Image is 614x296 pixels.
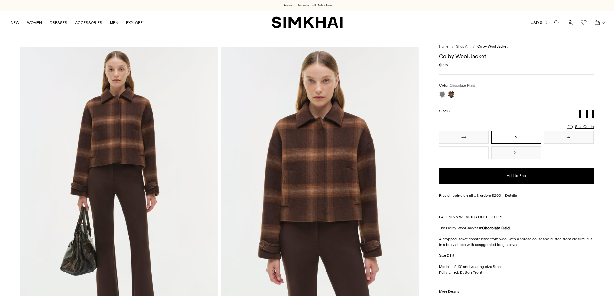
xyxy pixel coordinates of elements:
a: Size Guide [566,123,594,131]
p: The Colby Wool Jacket in [439,225,594,231]
p: Model is 5'10" and wearing size Small Fully Lined, Button Front [439,264,594,275]
a: Go to the account page [564,16,577,29]
a: Open cart modal [591,16,604,29]
a: WOMEN [27,15,42,30]
span: Chocolate Plaid [450,83,475,88]
button: Size & Fit [439,248,594,264]
h1: Colby Wool Jacket [439,53,594,59]
a: EXPLORE [126,15,143,30]
nav: breadcrumbs [439,44,594,50]
div: / [452,44,453,50]
h3: More Details [439,290,459,294]
span: S [447,109,450,113]
a: MEN [110,15,118,30]
button: XS [439,131,489,144]
button: S [491,131,541,144]
a: Shop All [456,44,470,49]
a: FALL 2025 WOMEN'S COLLECTION [439,215,502,219]
a: Wishlist [577,16,590,29]
strong: Chocolate Plaid [482,226,510,230]
span: Colby Wool Jacket [477,44,508,49]
button: M [544,131,594,144]
a: Home [439,44,448,49]
p: A cropped jacket constructed from wool with a spread collar and button front closure; cut in a bo... [439,236,594,248]
button: USD $ [531,15,548,30]
a: SIMKHAI [272,16,343,29]
button: Add to Bag [439,168,594,184]
span: 0 [600,19,606,25]
div: / [473,44,475,50]
a: Details [505,193,517,198]
label: Size: [439,108,450,114]
a: Open search modal [550,16,563,29]
label: Color: [439,82,475,89]
h3: Size & Fit [439,253,454,258]
div: Free shipping on all US orders $200+ [439,193,594,198]
a: ACCESSORIES [75,15,102,30]
a: Discover the new Fall Collection [282,3,332,8]
button: XL [491,146,541,159]
button: L [439,146,489,159]
a: NEW [11,15,19,30]
a: DRESSES [50,15,67,30]
span: Add to Bag [507,173,526,178]
span: $695 [439,62,448,68]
